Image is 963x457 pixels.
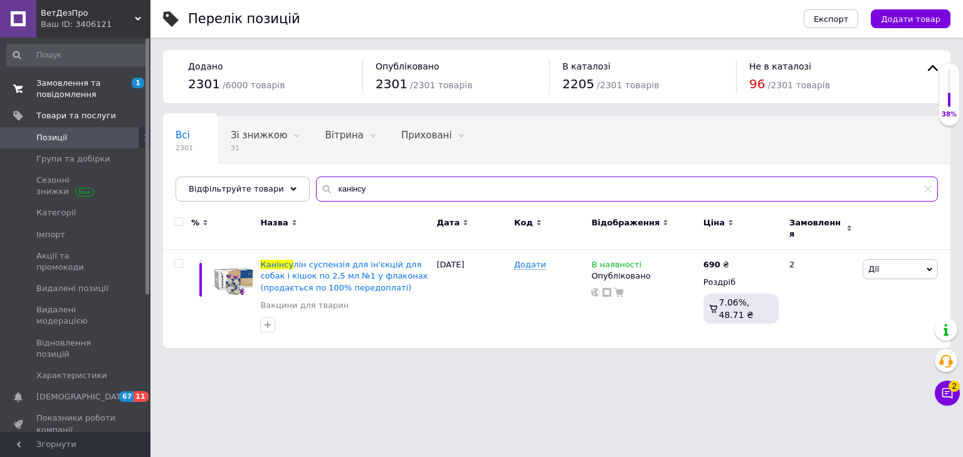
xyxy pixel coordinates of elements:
span: Характеристики [36,370,107,381]
span: 2 [949,381,960,392]
span: 2301 [176,143,193,153]
span: Акції та промокоди [36,250,116,273]
span: 67 [119,391,134,402]
span: Додати товар [881,14,940,24]
span: Категорії [36,207,76,218]
span: Опубліковані [176,177,241,188]
span: / 2301 товарів [768,80,830,90]
span: Дата [437,217,460,228]
span: Позиції [36,132,67,143]
div: 2 [782,250,860,348]
a: Канінсулін суспензія для ін'єкцій для собак і кішок по 2,5 мл №1 у флаконах (продається по 100% п... [260,260,428,292]
span: / 6000 товарів [223,80,285,90]
span: Відновлення позицій [36,337,116,360]
button: Чат з покупцем2 [935,381,960,406]
span: Додати [514,260,546,270]
button: Додати товар [871,9,950,28]
span: Видалені позиції [36,283,108,294]
span: Замовлення [789,217,843,240]
span: Всі [176,130,190,141]
span: Назва [260,217,288,228]
span: В каталозі [562,61,611,71]
div: Ваш ID: 3406121 [41,19,150,30]
span: Канінсу [260,260,293,269]
div: Роздріб [703,277,779,288]
span: Групи та добірки [36,153,110,165]
span: 2301 [376,76,408,91]
span: 1 [132,78,144,88]
span: 7.06%, 48.71 ₴ [719,297,754,320]
div: Перелік позицій [188,13,300,26]
span: Зі знижкою [231,130,287,141]
span: Додано [188,61,223,71]
input: Пошук по назві позиції, артикулу і пошуковим запитам [316,177,938,202]
img: Канінсулін суспензія для ін'єкцій для собак і кішок по 2,5 мл №1 у флаконах (продається по 100% п... [213,259,254,300]
span: Дії [868,264,879,274]
span: Замовлення та повідомлення [36,78,116,100]
span: Ціна [703,217,725,228]
b: 690 [703,260,720,269]
a: Вакцини для тварин [260,300,349,311]
span: 31 [231,143,287,153]
div: 38% [939,110,959,119]
span: Сезонні знижки [36,175,116,197]
span: [DEMOGRAPHIC_DATA] [36,391,129,403]
span: Товари та послуги [36,110,116,121]
span: Код [514,217,533,228]
span: Опубліковано [376,61,439,71]
div: Опубліковано [591,270,697,282]
span: / 2301 товарів [410,80,472,90]
span: / 2301 товарів [597,80,659,90]
span: ВетДезПро [41,8,135,19]
span: 96 [749,76,765,91]
span: Відображення [591,217,660,228]
input: Пошук [6,44,148,66]
span: Імпорт [36,229,65,240]
span: Видалені модерацією [36,304,116,327]
span: лін суспензія для ін'єкцій для собак і кішок по 2,5 мл №1 у флаконах (продається по 100% передопл... [260,260,428,292]
span: Експорт [814,14,849,24]
span: Вітрина [325,130,363,141]
button: Експорт [804,9,859,28]
span: В наявності [591,260,641,273]
div: [DATE] [434,250,511,348]
span: 11 [134,391,148,402]
span: Приховані [401,130,452,141]
span: Відфільтруйте товари [189,184,284,193]
div: ₴ [703,259,729,270]
span: 2301 [188,76,220,91]
span: Показники роботи компанії [36,413,116,435]
span: 2205 [562,76,594,91]
span: Не в каталозі [749,61,811,71]
span: % [191,217,199,228]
